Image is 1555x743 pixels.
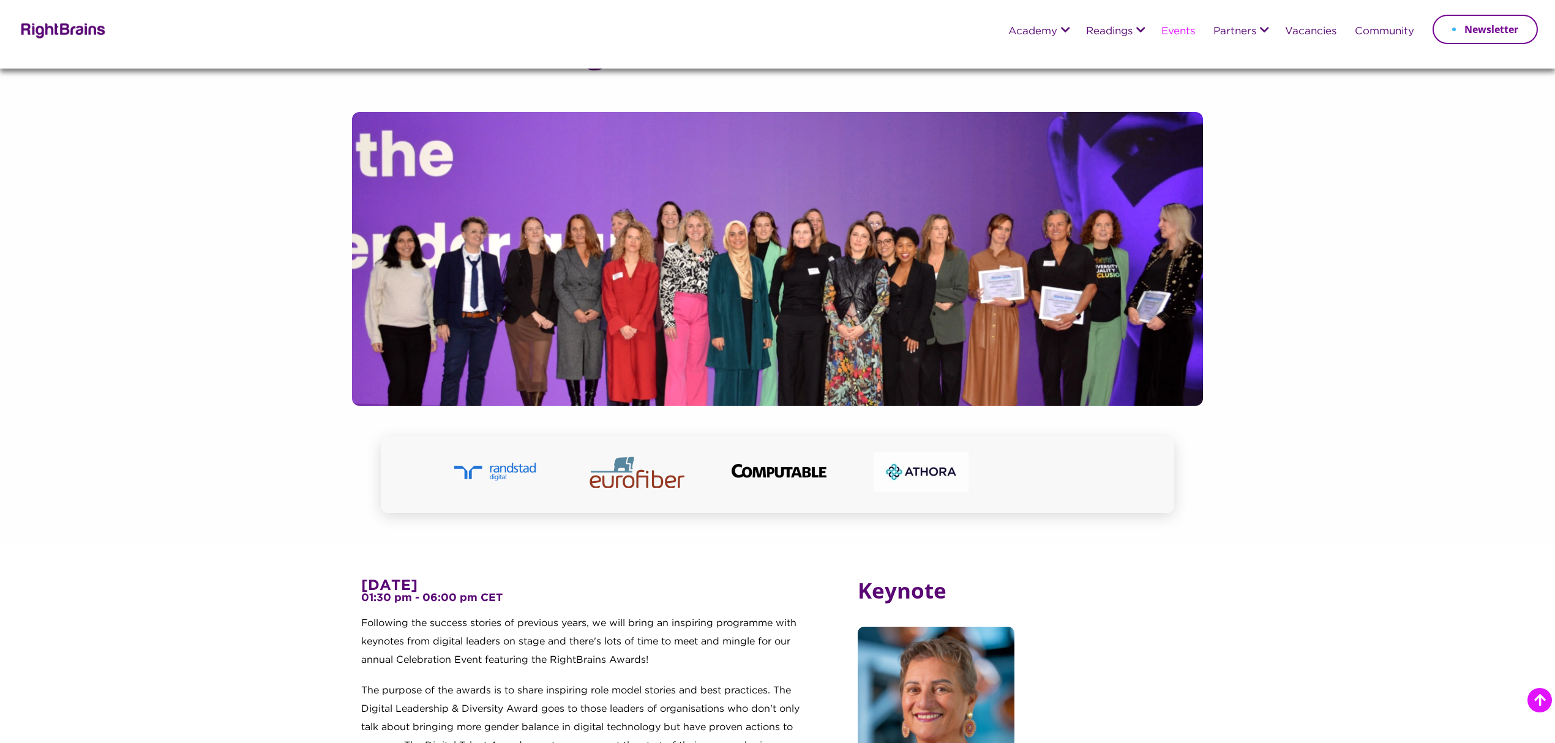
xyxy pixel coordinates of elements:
a: Vacancies [1285,26,1336,37]
h5: Keynote [858,578,1171,627]
a: Partners [1213,26,1256,37]
img: Rightbrains [17,21,106,39]
a: Newsletter [1433,15,1538,44]
strong: 01:30 pm - 06:00 pm CET [361,593,503,614]
strong: [DATE] [361,579,418,592]
a: Readings [1086,26,1133,37]
a: Events [1161,26,1195,37]
a: Academy [1008,26,1057,37]
span: Following the success stories of previous years, we will bring an inspiring programme with keynot... [361,619,796,665]
a: Community [1355,26,1414,37]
